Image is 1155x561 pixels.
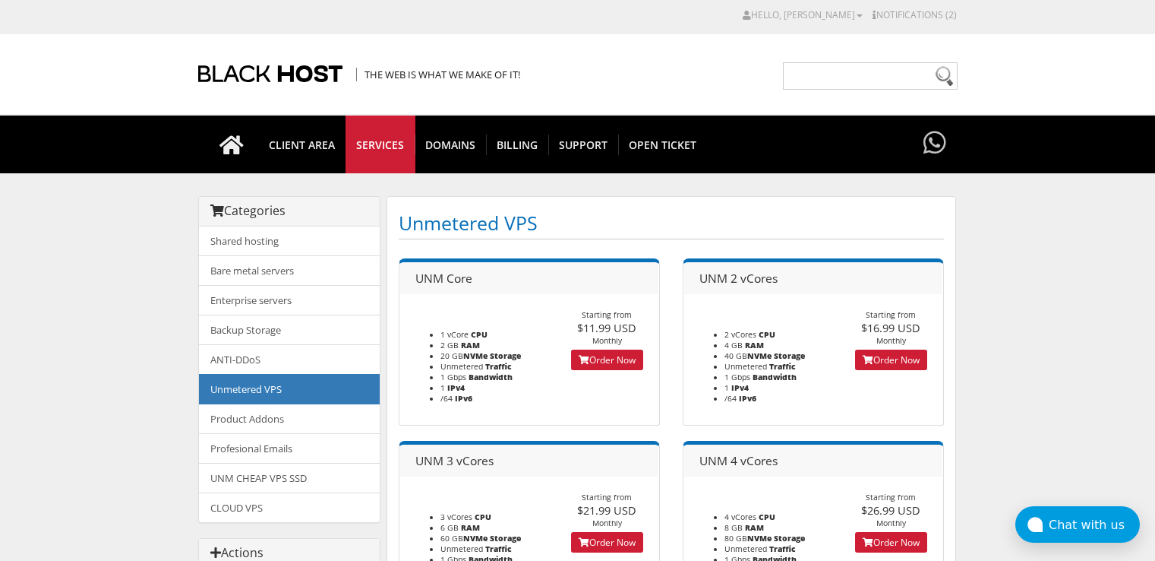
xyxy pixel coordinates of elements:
span: $26.99 USD [861,502,920,518]
b: CPU [475,512,491,522]
a: Order Now [571,350,643,370]
a: ANTI-DDoS [199,344,380,375]
span: 1 vCore [440,329,469,340]
span: Unmetered [724,544,767,554]
b: Traffic [769,361,796,372]
b: Storage [774,533,805,544]
span: The Web is what we make of it! [356,68,520,81]
h1: Unmetered VPS [399,208,944,239]
b: CPU [759,329,775,340]
a: Support [548,116,619,173]
span: 6 GB [440,522,459,533]
b: IPv6 [455,393,472,404]
a: Enterprise servers [199,285,380,315]
h3: Categories [210,204,368,218]
b: Traffic [485,544,512,554]
b: CPU [759,512,775,522]
span: /64 [724,393,737,404]
div: Starting from Monthly [555,309,659,346]
a: Bare metal servers [199,255,380,286]
span: Billing [486,135,549,155]
a: Have questions? [920,116,950,172]
div: Starting from Monthly [839,309,943,346]
a: Backup Storage [199,315,380,345]
span: $21.99 USD [577,502,636,518]
span: UNM 2 vCores [699,270,778,287]
a: Order Now [855,350,927,370]
span: 60 GB [440,533,488,544]
b: RAM [461,340,480,350]
span: Support [548,135,619,155]
span: Unmetered [440,361,483,372]
span: $11.99 USD [577,320,636,335]
a: Product Addons [199,404,380,434]
b: Bandwidth [469,372,513,382]
a: Unmetered VPS [199,374,380,404]
b: IPv6 [739,393,756,404]
b: IPv4 [447,382,465,393]
b: Traffic [485,361,512,372]
span: UNM 3 vCores [415,452,494,469]
a: Billing [486,116,549,173]
b: NVMe [747,533,772,544]
a: Order Now [855,532,927,553]
b: NVMe [747,350,772,361]
div: Starting from Monthly [839,492,943,528]
b: Storage [490,533,521,544]
span: 40 GB [724,350,772,361]
a: Domains [415,116,487,173]
a: CLIENT AREA [258,116,346,173]
span: 1 [724,382,729,393]
b: RAM [745,340,764,350]
span: Domains [415,135,487,155]
button: Chat with us [1015,506,1140,543]
b: RAM [461,522,480,533]
span: 3 vCores [440,512,472,522]
b: Storage [774,350,805,361]
span: /64 [440,393,453,404]
input: Need help? [783,62,958,90]
div: Chat with us [1049,518,1140,532]
span: UNM 4 vCores [699,452,778,469]
span: 2 vCores [724,329,756,340]
a: Open Ticket [618,116,707,173]
span: Open Ticket [618,135,707,155]
a: Profesional Emails [199,433,380,464]
span: Unmetered [724,361,767,372]
span: Unmetered [440,544,483,554]
span: 20 GB [440,350,488,361]
a: SERVICES [346,116,415,173]
b: NVMe [463,350,488,361]
a: Order Now [571,532,643,553]
a: Go to homepage [204,116,259,173]
span: 8 GB [724,522,743,533]
span: 2 GB [440,340,459,350]
a: CLOUD VPS [199,493,380,522]
span: 1 [440,382,445,393]
div: Starting from Monthly [555,492,659,528]
a: UNM CHEAP VPS SSD [199,463,380,493]
b: NVMe [463,533,488,544]
span: 4 GB [724,340,743,350]
b: Storage [490,350,521,361]
span: 1 Gbps [440,372,466,382]
span: UNM Core [415,270,472,287]
a: Shared hosting [199,227,380,256]
span: 80 GB [724,533,772,544]
span: 4 vCores [724,512,756,522]
span: SERVICES [346,135,415,155]
h3: Actions [210,547,368,560]
b: Traffic [769,544,796,554]
b: CPU [471,329,488,340]
b: Bandwidth [753,372,797,382]
a: Notifications (2) [873,8,957,21]
span: CLIENT AREA [258,135,346,155]
span: $16.99 USD [861,320,920,335]
a: Hello, [PERSON_NAME] [743,8,863,21]
b: RAM [745,522,764,533]
span: 1 Gbps [724,372,750,382]
b: IPv4 [731,382,749,393]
